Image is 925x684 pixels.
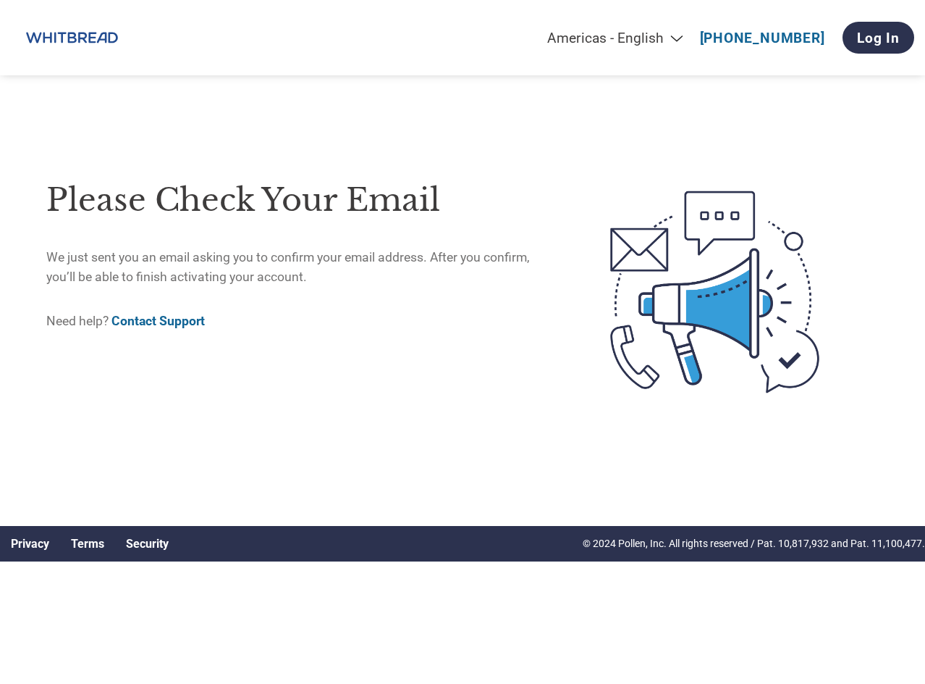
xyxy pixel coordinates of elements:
p: Need help? [46,312,551,330]
a: Privacy [11,537,49,551]
a: Contact Support [111,314,205,328]
h1: Please check your email [46,177,551,224]
img: open-email [551,165,879,419]
a: [PHONE_NUMBER] [700,30,825,46]
img: Whitbread [11,18,133,58]
p: © 2024 Pollen, Inc. All rights reserved / Pat. 10,817,932 and Pat. 11,100,477. [583,536,925,551]
a: Security [126,537,169,551]
p: We just sent you an email asking you to confirm your email address. After you confirm, you’ll be ... [46,248,551,286]
a: Terms [71,537,104,551]
a: Log In [842,22,914,54]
